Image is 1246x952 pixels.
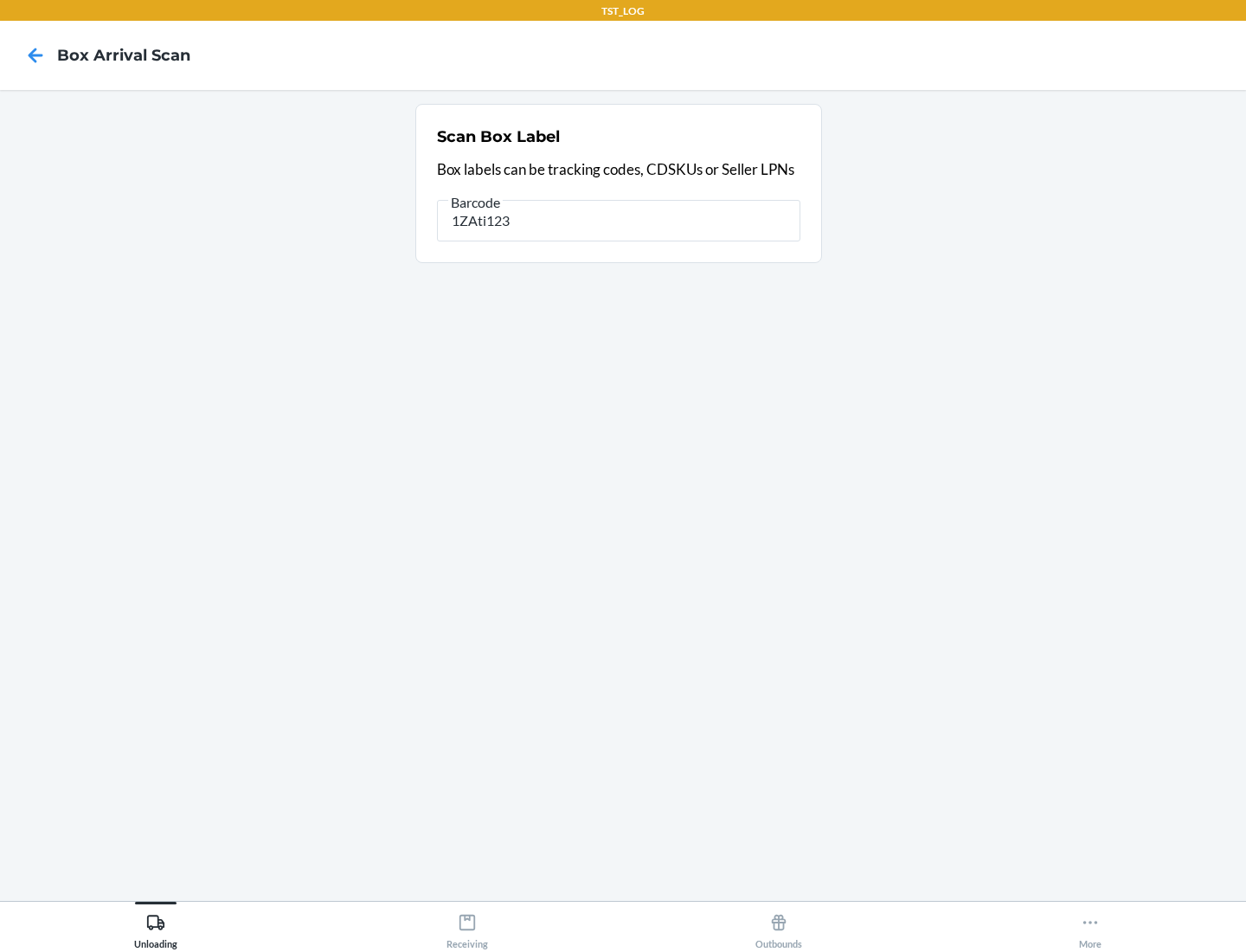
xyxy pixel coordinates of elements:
[934,902,1246,949] button: More
[437,200,800,241] input: Barcode
[755,906,802,949] div: Outbounds
[601,3,645,19] p: TST_LOG
[57,44,190,67] h4: Box Arrival Scan
[134,906,177,949] div: Unloading
[311,902,623,949] button: Receiving
[623,902,934,949] button: Outbounds
[448,194,503,211] span: Barcode
[446,906,488,949] div: Receiving
[1079,906,1101,949] div: More
[437,125,560,148] h2: Scan Box Label
[437,158,800,181] p: Box labels can be tracking codes, CDSKUs or Seller LPNs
